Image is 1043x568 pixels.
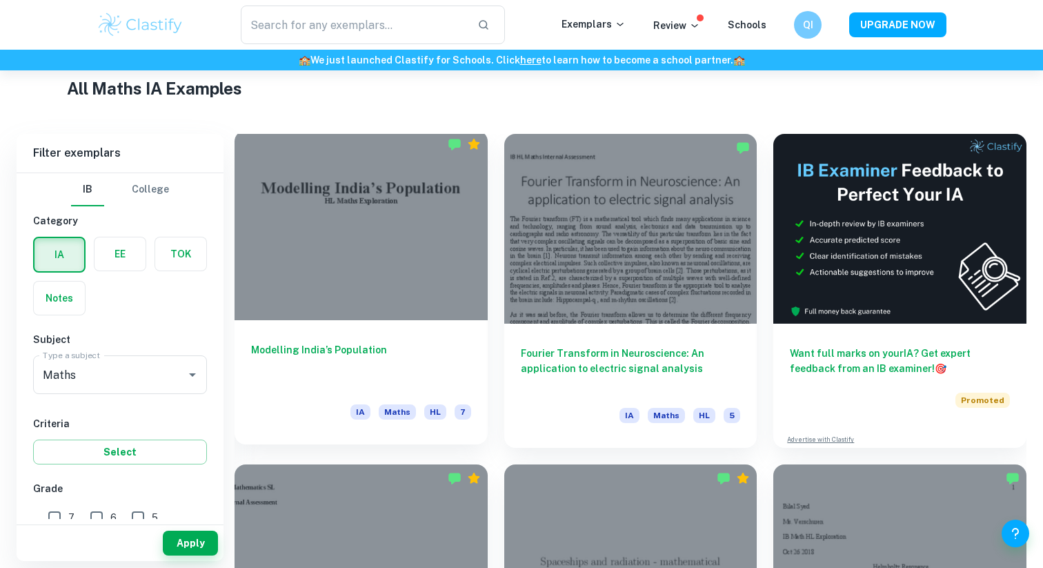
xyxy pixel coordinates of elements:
[71,173,169,206] div: Filter type choice
[3,52,1040,68] h6: We just launched Clastify for Schools. Click to learn how to become a school partner.
[33,213,207,228] h6: Category
[653,18,700,33] p: Review
[67,76,976,101] h1: All Maths IA Examples
[110,510,117,525] span: 6
[97,11,184,39] img: Clastify logo
[935,363,946,374] span: 🎯
[648,408,685,423] span: Maths
[17,134,223,173] h6: Filter exemplars
[448,137,461,151] img: Marked
[132,173,169,206] button: College
[455,404,471,420] span: 7
[448,471,461,485] img: Marked
[787,435,854,444] a: Advertise with Clastify
[849,12,946,37] button: UPGRADE NOW
[350,404,370,420] span: IA
[241,6,466,44] input: Search for any exemplars...
[235,134,488,448] a: Modelling India’s PopulationIAMathsHL7
[790,346,1010,376] h6: Want full marks on your IA ? Get expert feedback from an IB examiner!
[33,416,207,431] h6: Criteria
[68,510,74,525] span: 7
[619,408,639,423] span: IA
[724,408,740,423] span: 5
[736,141,750,155] img: Marked
[1006,471,1020,485] img: Marked
[955,393,1010,408] span: Promoted
[800,17,816,32] h6: QI
[504,134,757,448] a: Fourier Transform in Neuroscience: An application to electric signal analysisIAMathsHL5
[773,134,1026,324] img: Thumbnail
[155,237,206,271] button: TOK
[34,282,85,315] button: Notes
[163,531,218,556] button: Apply
[717,471,731,485] img: Marked
[34,238,84,271] button: IA
[424,404,446,420] span: HL
[43,349,100,361] label: Type a subject
[693,408,715,423] span: HL
[299,55,310,66] span: 🏫
[183,365,202,384] button: Open
[467,137,481,151] div: Premium
[33,440,207,464] button: Select
[1002,520,1029,547] button: Help and Feedback
[520,55,542,66] a: here
[379,404,416,420] span: Maths
[773,134,1026,448] a: Want full marks on yourIA? Get expert feedback from an IB examiner!PromotedAdvertise with Clastify
[467,471,481,485] div: Premium
[152,510,158,525] span: 5
[33,332,207,347] h6: Subject
[736,471,750,485] div: Premium
[251,342,471,388] h6: Modelling India’s Population
[794,11,822,39] button: QI
[33,481,207,496] h6: Grade
[562,17,626,32] p: Exemplars
[521,346,741,391] h6: Fourier Transform in Neuroscience: An application to electric signal analysis
[71,173,104,206] button: IB
[95,237,146,271] button: EE
[728,19,766,30] a: Schools
[733,55,745,66] span: 🏫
